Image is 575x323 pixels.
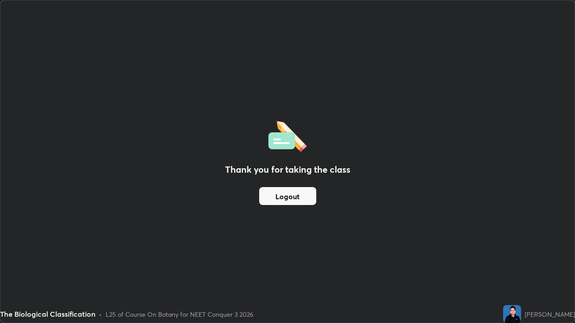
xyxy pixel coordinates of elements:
[259,187,316,205] button: Logout
[503,305,521,323] img: 4d3b81c1e5a54ce0b94c80421dbc5182.jpg
[225,163,350,176] h2: Thank you for taking the class
[106,310,253,319] div: L25 of Course On Botany for NEET Conquer 3 2026
[525,310,575,319] div: [PERSON_NAME]
[99,310,102,319] div: •
[268,118,307,152] img: offlineFeedback.1438e8b3.svg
